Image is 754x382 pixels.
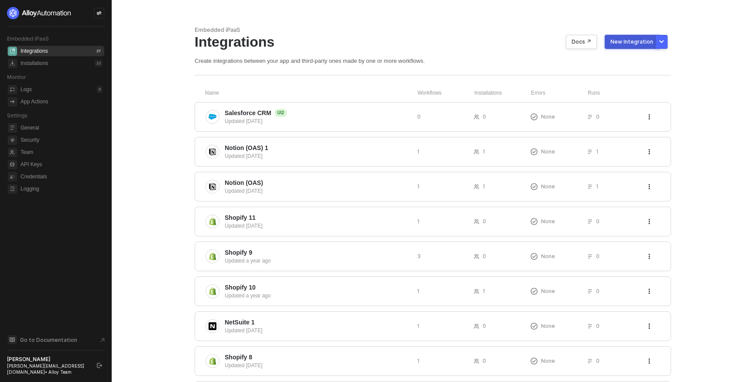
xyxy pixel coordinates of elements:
div: Updated [DATE] [225,222,410,230]
span: icon-exclamation [531,323,538,330]
span: icon-app-actions [8,97,17,106]
span: icon-threedots [647,184,652,189]
a: logo [7,7,104,19]
div: Updated [DATE] [225,152,410,160]
span: None [541,183,555,190]
span: logout [97,363,102,368]
span: None [541,218,555,225]
span: Shopify 9 [225,248,252,257]
button: More new integration options [655,35,668,49]
span: Monitor [7,74,26,80]
span: logging [8,184,17,194]
span: api-key [8,160,17,169]
span: 0 [596,322,600,330]
span: 3 [417,252,421,260]
span: None [541,322,555,330]
div: Updated a year ago [225,292,410,300]
div: App Actions [21,98,48,106]
div: Updated [DATE] [225,362,410,369]
span: icon-swap [96,10,102,16]
span: 0 [483,252,486,260]
span: Shopify 8 [225,353,252,362]
span: icon-exclamation [531,113,538,120]
span: icon-threedots [647,254,652,259]
span: icon-threedots [647,358,652,364]
span: 0 [417,113,421,120]
div: Workflows [418,89,474,97]
span: Shopify 11 [225,213,256,222]
span: Shopify 10 [225,283,256,292]
img: logo [7,7,72,19]
span: icon-users [474,254,479,259]
span: installations [8,59,17,68]
span: icon-list [587,184,593,189]
span: None [541,287,555,295]
img: integration-icon [209,148,216,156]
span: icon-users [474,324,479,329]
span: documentation [8,335,17,344]
span: 0 [596,218,600,225]
span: NetSuite 1 [225,318,254,327]
div: Integrations [21,48,48,55]
a: Knowledge Base [7,334,105,345]
div: Installations [21,60,48,67]
span: 1 [417,218,420,225]
div: Runs [588,89,648,97]
span: icon-threedots [647,149,652,154]
span: icon-users [474,289,479,294]
div: 37 [95,48,103,55]
span: icon-logs [8,85,17,94]
span: 1 [417,357,420,365]
span: team [8,148,17,157]
span: 1 [417,148,420,155]
span: icon-list [587,358,593,364]
span: icon-exclamation [531,288,538,295]
div: New Integration [610,38,653,45]
span: icon-threedots [647,324,652,329]
span: 0 [483,357,486,365]
span: icon-list [587,254,593,259]
img: integration-icon [209,252,216,260]
span: icon-threedots [647,219,652,224]
span: Credentials [21,171,103,182]
span: Logging [21,184,103,194]
div: Name [205,89,418,97]
div: Errors [531,89,588,97]
div: 8 [97,86,103,93]
span: General [21,123,103,133]
div: [PERSON_NAME][EMAIL_ADDRESS][DOMAIN_NAME] • Alloy Team [7,363,89,375]
span: 0 [596,357,600,365]
div: Docs ↗ [572,38,591,45]
span: icon-list [587,114,593,119]
span: icon-exclamation [531,358,538,365]
div: Embedded iPaaS [195,26,671,34]
span: icon-list [587,219,593,224]
span: Settings [7,112,27,119]
span: icon-list [587,149,593,154]
span: 1 [417,322,420,330]
span: icon-exclamation [531,148,538,155]
span: Embedded iPaaS [7,35,49,42]
span: None [541,357,555,365]
span: None [541,148,555,155]
img: integration-icon [209,357,216,365]
span: 1 [483,183,485,190]
span: general [8,123,17,133]
span: icon-list [587,289,593,294]
div: Updated [DATE] [225,187,410,195]
span: 0 [483,322,486,330]
span: icon-list [587,324,593,329]
div: Updated [DATE] [225,327,410,334]
span: icon-users [474,149,479,154]
span: 0 [596,113,600,120]
img: integration-icon [209,287,216,295]
span: Notion (OAS) 1 [225,143,268,152]
span: 0 [596,252,600,260]
span: Go to Documentation [20,336,77,344]
img: integration-icon [209,218,216,225]
span: icon-users [474,219,479,224]
div: Create integrations between your app and third-party ones made by one or more workflows. [195,57,671,65]
span: 1 [483,148,485,155]
button: New Integration [605,35,659,49]
span: 1 [596,183,599,190]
